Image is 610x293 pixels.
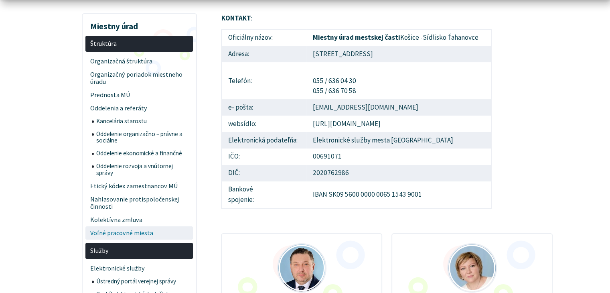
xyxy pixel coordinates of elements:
td: Telefón: [221,62,306,99]
span: Kancelária starostu [96,115,188,128]
a: Voľné pracovné miesta [85,226,193,240]
td: [URL][DOMAIN_NAME] [306,116,491,132]
span: Organizačná štruktúra [90,55,188,68]
a: 055 / 636 70 58 [313,86,356,95]
span: Oddelenie rozvoja a vnútornej správy [96,160,188,180]
a: Ústredný portál verejnej správy [92,275,193,288]
span: Služby [90,244,188,257]
span: Oddelenie organizačno – právne a sociálne [96,128,188,147]
td: Elektronická podateľňa: [221,132,306,149]
a: Etický kódex zamestnancov MÚ [85,179,193,193]
td: Bankové spojenie: [221,181,306,208]
span: Oddelenia a referáty [90,102,188,115]
td: DIČ: [221,165,306,181]
span: Nahlasovanie protispoločenskej činnosti [90,193,188,213]
strong: Miestny úrad mestskej časti [313,33,400,42]
a: Elektronické služby mesta [GEOGRAPHIC_DATA] [313,136,453,144]
td: websídlo: [221,116,306,132]
td: Oficiálny názov: [221,29,306,46]
span: Voľné pracovné miesta [90,226,188,240]
td: [STREET_ADDRESS] [306,46,491,62]
a: 2020762986 [313,168,349,177]
span: Prednosta MÚ [90,88,188,102]
td: Adresa: [221,46,306,62]
td: e- pošta: [221,99,306,116]
img: Zemková_a [448,244,496,292]
a: Oddelenie organizačno – právne a sociálne [92,128,193,147]
a: Služby [85,243,193,259]
span: Organizačný poriadok miestneho úradu [90,68,188,89]
a: Elektronické služby [85,262,193,275]
span: Ústredný portál verejnej správy [96,275,188,288]
a: 1543 9001 [392,190,422,199]
span: Kolektívna zmluva [90,213,188,226]
td: Košice -Sídlisko Ťahanovce [306,29,491,46]
a: Organizačná štruktúra [85,55,193,68]
img: Mgr.Ing. Miloš Ihnát_mini [278,244,326,292]
h3: Miestny úrad [85,16,193,33]
a: 09 5600 0000 0065 [336,190,391,199]
span: Etický kódex zamestnancov MÚ [90,179,188,193]
td: IBAN SK [306,181,491,208]
a: Organizačný poriadok miestneho úradu [85,68,193,89]
a: Prednosta MÚ [85,88,193,102]
strong: KONTAKT [221,14,251,22]
a: Kancelária starostu [92,115,193,128]
a: 055 / 636 04 30 [313,76,356,85]
td: IČO: [221,149,306,165]
a: Oddelenie rozvoja a vnútornej správy [92,160,193,180]
a: Nahlasovanie protispoločenskej činnosti [85,193,193,213]
a: Oddelenia a referáty [85,102,193,115]
span: Elektronické služby [90,262,188,275]
p: : [221,13,492,24]
a: Kolektívna zmluva [85,213,193,226]
a: 00691071 [313,152,342,161]
td: [EMAIL_ADDRESS][DOMAIN_NAME] [306,99,491,116]
a: Štruktúra [85,36,193,52]
span: Štruktúra [90,37,188,50]
span: Oddelenie ekonomické a finančné [96,147,188,160]
a: Oddelenie ekonomické a finančné [92,147,193,160]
